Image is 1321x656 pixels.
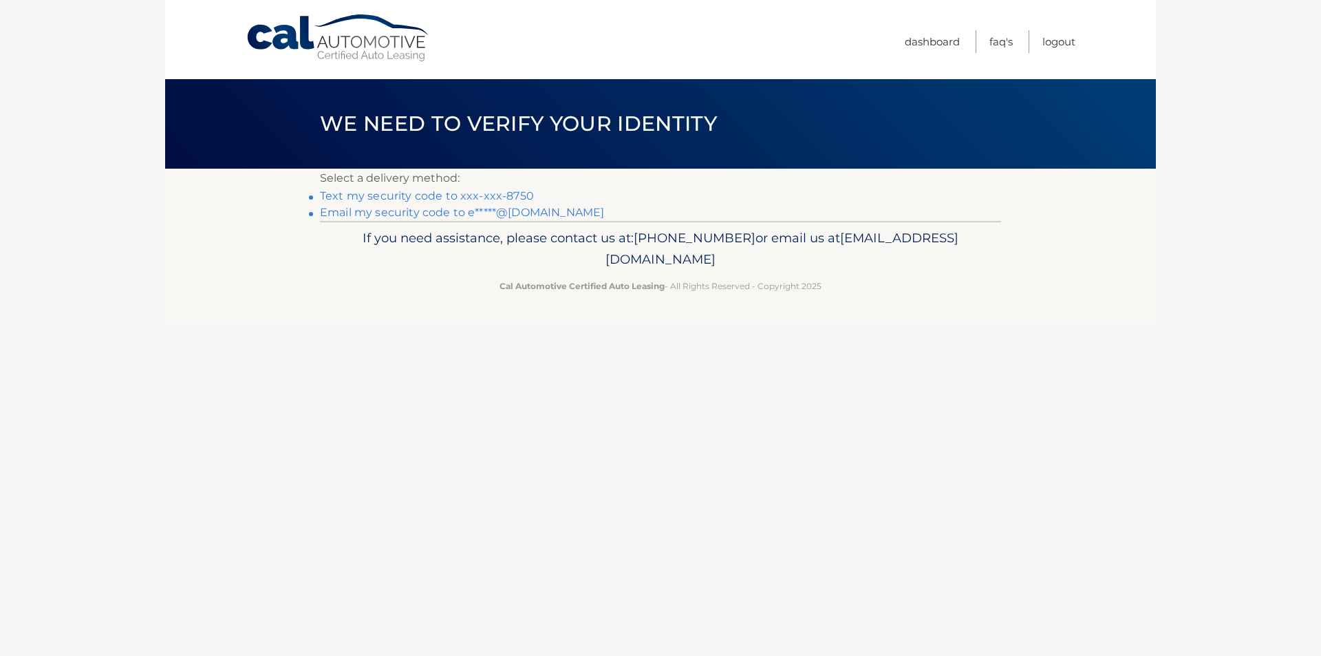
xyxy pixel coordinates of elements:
[246,14,431,63] a: Cal Automotive
[329,279,992,293] p: - All Rights Reserved - Copyright 2025
[905,30,960,53] a: Dashboard
[320,169,1001,188] p: Select a delivery method:
[329,227,992,271] p: If you need assistance, please contact us at: or email us at
[320,206,604,219] a: Email my security code to e*****@[DOMAIN_NAME]
[989,30,1013,53] a: FAQ's
[500,281,665,291] strong: Cal Automotive Certified Auto Leasing
[320,111,717,136] span: We need to verify your identity
[634,230,755,246] span: [PHONE_NUMBER]
[320,189,534,202] a: Text my security code to xxx-xxx-8750
[1042,30,1075,53] a: Logout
